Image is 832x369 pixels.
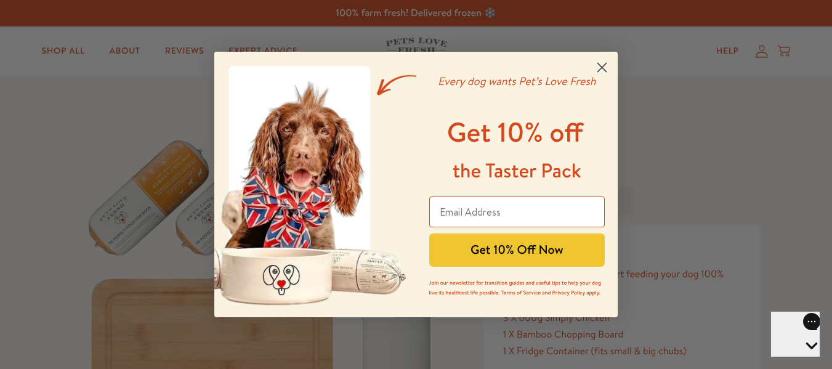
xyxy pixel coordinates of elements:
[447,113,583,151] span: Get 10% off
[591,57,613,78] button: Close dialog
[770,311,820,357] iframe: Gorgias live chat messenger
[453,157,581,184] span: the Taster Pack
[438,73,596,89] em: Every dog wants Pet’s Love Fresh
[214,52,416,317] img: a400ef88-77f9-4908-94a9-4c138221a682.jpeg
[429,233,605,267] button: Get 10% Off Now
[429,278,601,296] span: Join our newsletter for transition guides and useful tips to help your dog live its healthiest li...
[429,197,605,227] input: Email Address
